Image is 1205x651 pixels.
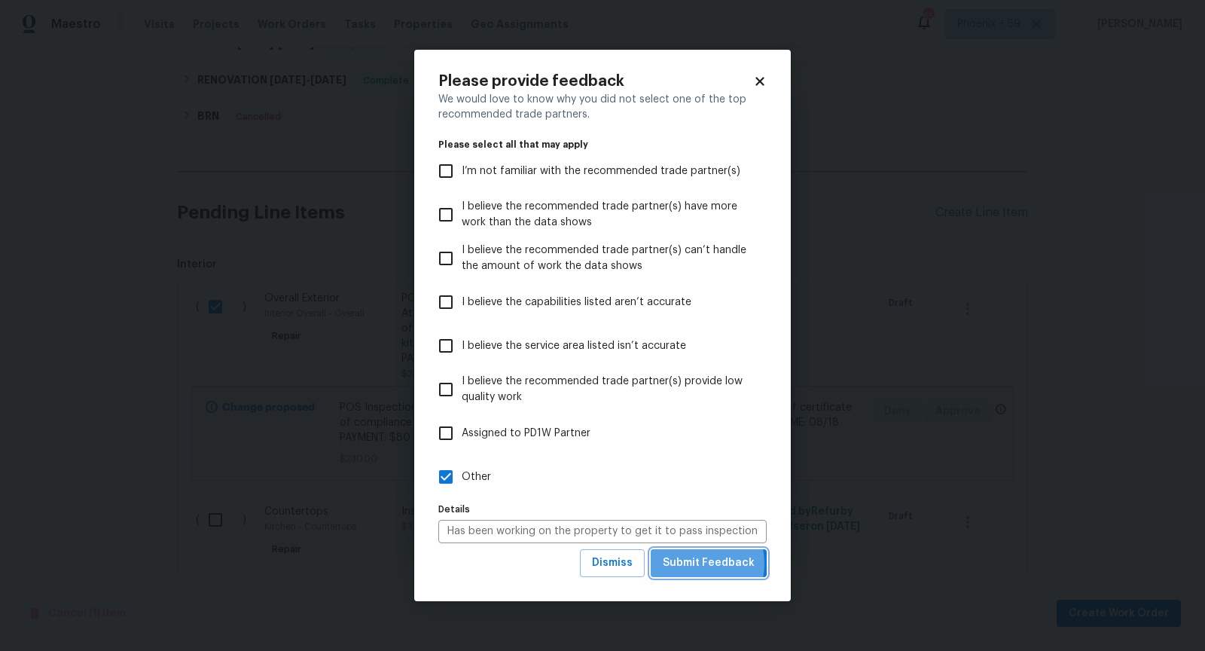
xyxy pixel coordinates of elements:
[462,426,590,442] span: Assigned to PD1W Partner
[438,92,767,122] div: We would love to know why you did not select one of the top recommended trade partners.
[663,554,755,573] span: Submit Feedback
[651,549,767,577] button: Submit Feedback
[462,295,691,310] span: I believe the capabilities listed aren’t accurate
[438,74,753,89] h2: Please provide feedback
[462,243,755,274] span: I believe the recommended trade partner(s) can’t handle the amount of work the data shows
[438,505,767,514] label: Details
[592,554,633,573] span: Dismiss
[462,199,755,231] span: I believe the recommended trade partner(s) have more work than the data shows
[462,469,491,485] span: Other
[580,549,645,577] button: Dismiss
[462,374,755,405] span: I believe the recommended trade partner(s) provide low quality work
[462,164,740,179] span: I’m not familiar with the recommended trade partner(s)
[438,140,767,149] legend: Please select all that may apply
[462,338,686,354] span: I believe the service area listed isn’t accurate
